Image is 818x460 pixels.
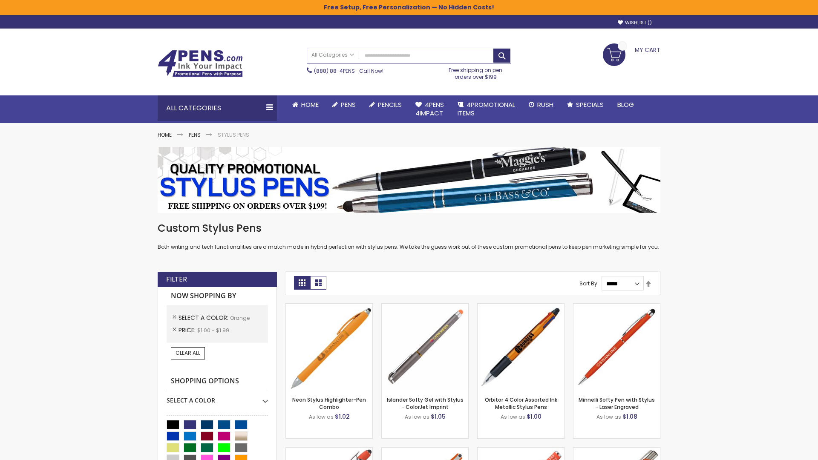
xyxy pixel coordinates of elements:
[478,447,564,454] a: Marin Softy Pen with Stylus - Laser Engraved-Orange
[158,131,172,138] a: Home
[522,95,560,114] a: Rush
[179,326,197,334] span: Price
[382,304,468,390] img: Islander Softy Gel with Stylus - ColorJet Imprint-Orange
[314,67,355,75] a: (888) 88-4PENS
[611,95,641,114] a: Blog
[158,147,660,213] img: Stylus Pens
[197,327,229,334] span: $1.00 - $1.99
[485,396,557,410] a: Orbitor 4 Color Assorted Ink Metallic Stylus Pens
[335,412,350,421] span: $1.02
[292,396,366,410] a: Neon Stylus Highlighter-Pen Combo
[573,303,660,310] a: Minnelli Softy Pen with Stylus - Laser Engraved-Orange
[387,396,464,410] a: Islander Softy Gel with Stylus - ColorJet Imprint
[560,95,611,114] a: Specials
[189,131,201,138] a: Pens
[409,95,451,123] a: 4Pens4impact
[573,304,660,390] img: Minnelli Softy Pen with Stylus - Laser Engraved-Orange
[286,304,372,390] img: Neon Stylus Highlighter-Pen Combo-Orange
[378,100,402,109] span: Pencils
[230,314,250,322] span: Orange
[458,100,515,118] span: 4PROMOTIONAL ITEMS
[405,413,429,420] span: As low as
[537,100,553,109] span: Rush
[176,349,200,356] span: Clear All
[618,20,652,26] a: Wishlist
[440,63,512,80] div: Free shipping on pen orders over $199
[341,100,356,109] span: Pens
[158,221,660,251] div: Both writing and tech functionalities are a match made in hybrid perfection with stylus pens. We ...
[167,287,268,305] strong: Now Shopping by
[579,280,597,287] label: Sort By
[286,447,372,454] a: 4P-MS8B-Orange
[363,95,409,114] a: Pencils
[576,100,604,109] span: Specials
[167,372,268,391] strong: Shopping Options
[478,304,564,390] img: Orbitor 4 Color Assorted Ink Metallic Stylus Pens-Orange
[285,95,325,114] a: Home
[596,413,621,420] span: As low as
[286,303,372,310] a: Neon Stylus Highlighter-Pen Combo-Orange
[179,313,230,322] span: Select A Color
[415,100,444,118] span: 4Pens 4impact
[314,67,383,75] span: - Call Now!
[579,396,655,410] a: Minnelli Softy Pen with Stylus - Laser Engraved
[527,412,541,421] span: $1.00
[294,276,310,290] strong: Grid
[166,275,187,284] strong: Filter
[501,413,525,420] span: As low as
[382,447,468,454] a: Avendale Velvet Touch Stylus Gel Pen-Orange
[311,52,354,58] span: All Categories
[478,303,564,310] a: Orbitor 4 Color Assorted Ink Metallic Stylus Pens-Orange
[301,100,319,109] span: Home
[622,412,637,421] span: $1.08
[171,347,205,359] a: Clear All
[451,95,522,123] a: 4PROMOTIONALITEMS
[309,413,334,420] span: As low as
[158,221,660,235] h1: Custom Stylus Pens
[325,95,363,114] a: Pens
[218,131,249,138] strong: Stylus Pens
[307,48,358,62] a: All Categories
[158,95,277,121] div: All Categories
[158,50,243,77] img: 4Pens Custom Pens and Promotional Products
[382,303,468,310] a: Islander Softy Gel with Stylus - ColorJet Imprint-Orange
[431,412,446,421] span: $1.05
[617,100,634,109] span: Blog
[167,390,268,405] div: Select A Color
[573,447,660,454] a: Tres-Chic Softy Brights with Stylus Pen - Laser-Orange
